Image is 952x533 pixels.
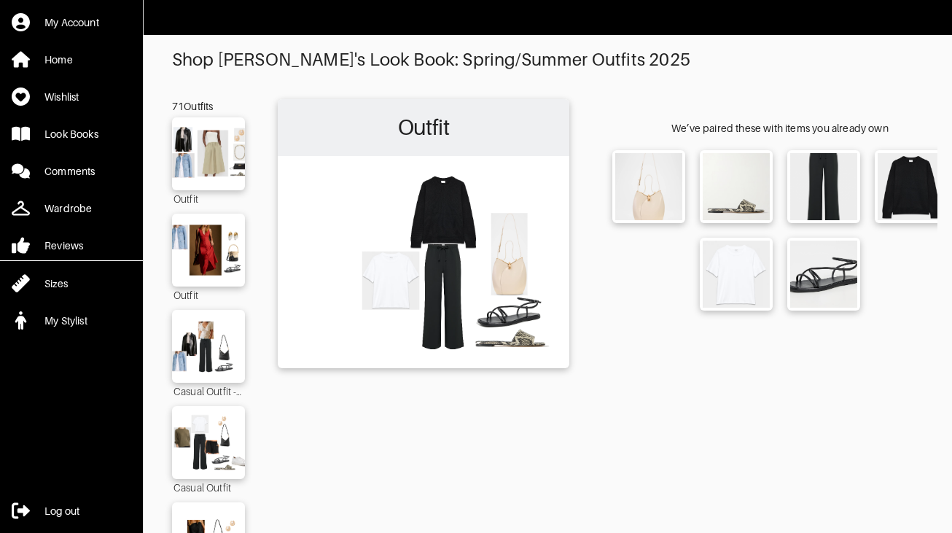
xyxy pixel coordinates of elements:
[285,106,562,149] h2: Outfit
[167,125,250,183] img: Outfit Outfit
[44,276,68,291] div: Sizes
[44,164,95,179] div: Comments
[790,241,857,308] img: Loeffler Randall Flat Sandal
[44,504,79,518] div: Log out
[172,190,245,206] div: Outfit
[167,413,250,472] img: Outfit Casual Outfit
[703,241,770,308] img: Babaton T-Shirt
[167,221,250,279] img: Outfit Outfit
[615,153,682,220] img: Giada Ring Leather Shoulder Bag
[172,50,923,70] div: Shop [PERSON_NAME]'s Look Book: Spring/Summer Outfits 2025
[44,127,98,141] div: Look Books
[167,317,250,376] img: Outfit Casual Outfit - day to night
[878,153,945,220] img: Aritzia Oversized Sweater
[172,383,245,399] div: Casual Outfit - day to night
[44,52,73,67] div: Home
[172,287,245,303] div: Outfit
[44,314,87,328] div: My Stylist
[285,163,562,359] img: Outfit Outfit
[790,153,857,220] img: Black Crepe Pants
[44,90,79,104] div: Wishlist
[172,99,245,114] div: 71 Outfits
[44,15,99,30] div: My Account
[44,201,92,216] div: Wardrobe
[44,238,83,253] div: Reviews
[703,153,770,220] img: Anna snake-effect leather slides
[172,479,245,495] div: Casual Outfit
